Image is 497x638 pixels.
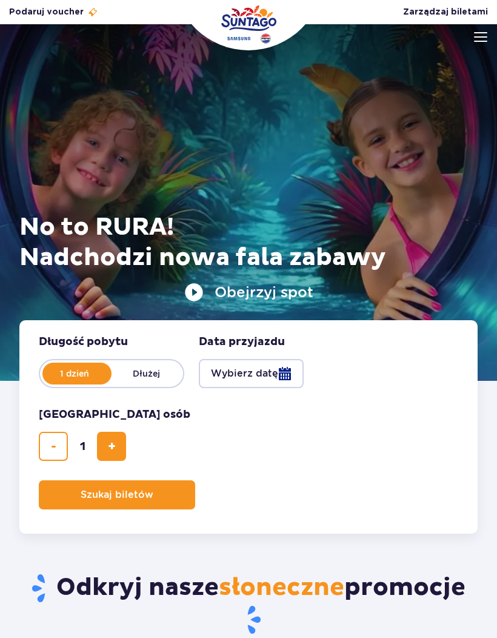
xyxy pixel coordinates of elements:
[39,408,190,422] span: [GEOGRAPHIC_DATA] osób
[40,361,109,386] label: 1 dzień
[19,212,478,273] h1: No to RURA! Nadchodzi nowa fala zabawy
[184,283,313,302] button: Obejrzyj spot
[199,359,304,388] button: Wybierz datę
[39,432,68,461] button: usuń bilet
[39,480,195,509] button: Szukaj biletów
[9,6,98,18] a: Podaruj voucher
[25,573,472,636] h2: Odkryj nasze promocje
[199,335,285,349] span: Data przyjazdu
[19,320,478,534] form: Planowanie wizyty w Park of Poland
[219,573,344,603] span: słoneczne
[81,489,153,500] span: Szukaj biletów
[403,6,488,18] a: Zarządzaj biletami
[39,335,128,349] span: Długość pobytu
[97,432,126,461] button: dodaj bilet
[9,6,84,18] span: Podaruj voucher
[112,361,181,386] label: Dłużej
[474,32,487,42] img: Open menu
[68,432,97,461] input: liczba biletów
